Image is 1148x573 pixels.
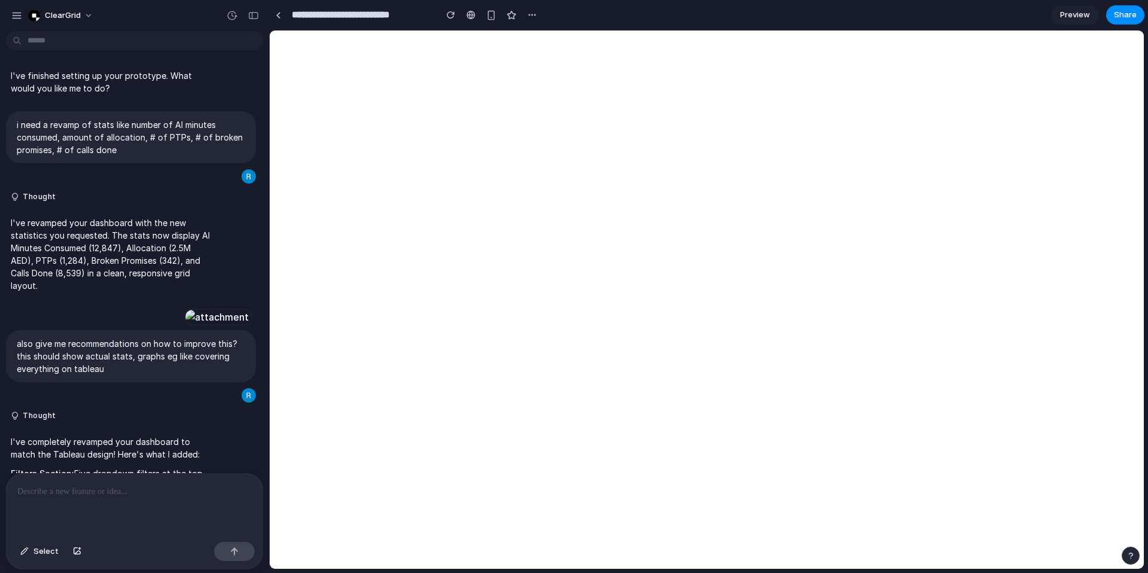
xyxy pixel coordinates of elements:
[11,217,210,292] p: I've revamped your dashboard with the new statistics you requested. The stats now display AI Minu...
[11,69,210,95] p: I've finished setting up your prototype. What would you like me to do?
[33,545,59,557] span: Select
[14,542,65,561] button: Select
[11,467,210,517] p: Five dropdown filters at the top (Lender, Call Date, Paid Date, Nationality, Delinquent Days Subm...
[45,10,81,22] span: ClearGrid
[11,468,74,478] strong: Filters Section:
[17,337,245,375] p: also give me recommendations on how to improve this? this should show actual stats, graphs eg lik...
[23,6,99,25] button: ClearGrid
[17,118,245,156] p: i need a revamp of stats like number of AI minutes consumed, amount of allocation, # of PTPs, # o...
[1114,9,1137,21] span: Share
[1106,5,1144,25] button: Share
[1060,9,1090,21] span: Preview
[11,435,210,461] p: I've completely revamped your dashboard to match the Tableau design! Here's what I added:
[1051,5,1099,25] a: Preview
